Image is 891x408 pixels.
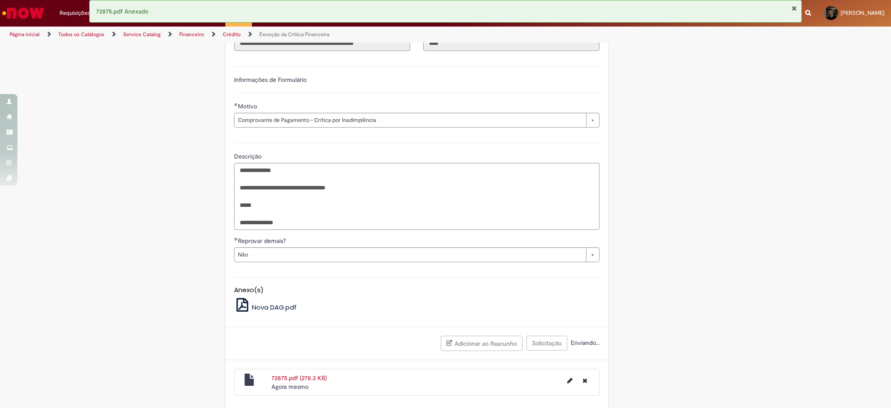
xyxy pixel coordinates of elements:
[234,287,600,294] h5: Anexo(s)
[238,113,582,127] span: Comprovante de Pagamento - Crítica por Inadimplência
[123,31,161,38] a: Service Catalog
[234,163,600,230] textarea: Descrição
[179,31,204,38] a: Financeiro
[562,374,578,388] button: Editar nome de arquivo 72875.pdf
[234,103,238,106] span: Obrigatório Preenchido
[271,383,308,391] time: 30/09/2025 11:06:43
[58,31,104,38] a: Todos os Catálogos
[569,339,600,347] span: Enviando...
[271,374,327,382] a: 72875.pdf (278.3 KB)
[841,9,884,17] span: [PERSON_NAME]
[1,4,46,22] img: ServiceNow
[259,31,329,38] a: Exceção da Crítica Financeira
[96,7,148,15] span: 72875.pdf Anexado
[7,27,587,43] ul: Trilhas de página
[271,383,308,391] span: Agora mesmo
[791,5,797,12] button: Fechar Notificação
[10,31,40,38] a: Página inicial
[238,237,288,245] span: Reprovar demais?
[223,31,241,38] a: Crédito
[234,237,238,241] span: Obrigatório Preenchido
[234,152,263,160] span: Descrição
[234,36,410,51] input: Título
[577,374,593,388] button: Excluir 72875.pdf
[252,303,297,312] span: Nova DAG.pdf
[234,303,297,312] a: Nova DAG.pdf
[60,9,90,17] span: Requisições
[238,248,582,262] span: Não
[234,76,307,84] label: Informações de Formulário
[423,36,600,51] input: Código da Unidade
[238,102,259,110] span: Motivo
